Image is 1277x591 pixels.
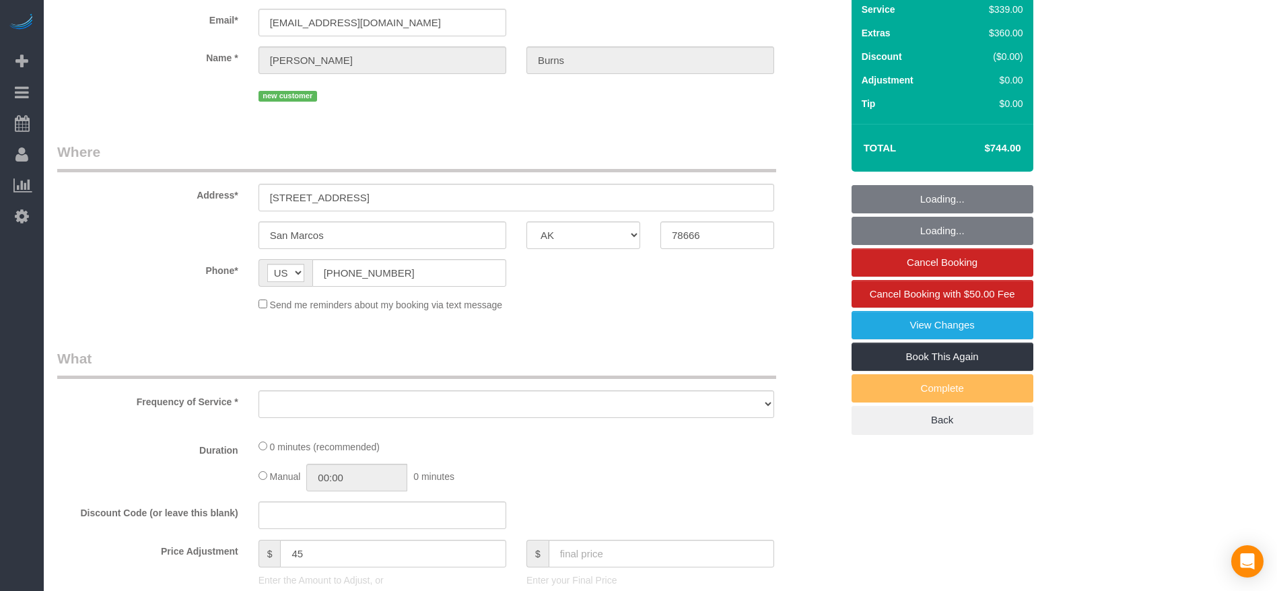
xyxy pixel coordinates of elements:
[862,50,902,63] label: Discount
[961,50,1023,63] div: ($0.00)
[258,221,506,249] input: City*
[862,97,876,110] label: Tip
[47,9,248,27] label: Email*
[258,9,506,36] input: Email*
[270,442,380,452] span: 0 minutes (recommended)
[549,540,774,567] input: final price
[47,259,248,277] label: Phone*
[862,73,913,87] label: Adjustment
[961,73,1023,87] div: $0.00
[57,349,776,379] legend: What
[944,143,1021,154] h4: $744.00
[47,184,248,202] label: Address*
[862,26,891,40] label: Extras
[526,540,549,567] span: $
[57,142,776,172] legend: Where
[961,26,1023,40] div: $360.00
[870,288,1015,300] span: Cancel Booking with $50.00 Fee
[852,248,1033,277] a: Cancel Booking
[270,471,301,482] span: Manual
[258,540,281,567] span: $
[862,3,895,16] label: Service
[258,573,506,587] p: Enter the Amount to Adjust, or
[852,280,1033,308] a: Cancel Booking with $50.00 Fee
[961,3,1023,16] div: $339.00
[47,439,248,457] label: Duration
[47,540,248,558] label: Price Adjustment
[258,46,506,74] input: First Name*
[852,343,1033,371] a: Book This Again
[258,91,317,102] span: new customer
[8,13,35,32] img: Automaid Logo
[852,311,1033,339] a: View Changes
[312,259,506,287] input: Phone*
[47,501,248,520] label: Discount Code (or leave this blank)
[1231,545,1264,578] div: Open Intercom Messenger
[660,221,774,249] input: Zip Code*
[526,573,774,587] p: Enter your Final Price
[413,471,454,482] span: 0 minutes
[47,46,248,65] label: Name *
[526,46,774,74] input: Last Name*
[47,390,248,409] label: Frequency of Service *
[864,142,897,153] strong: Total
[961,97,1023,110] div: $0.00
[852,406,1033,434] a: Back
[270,300,503,310] span: Send me reminders about my booking via text message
